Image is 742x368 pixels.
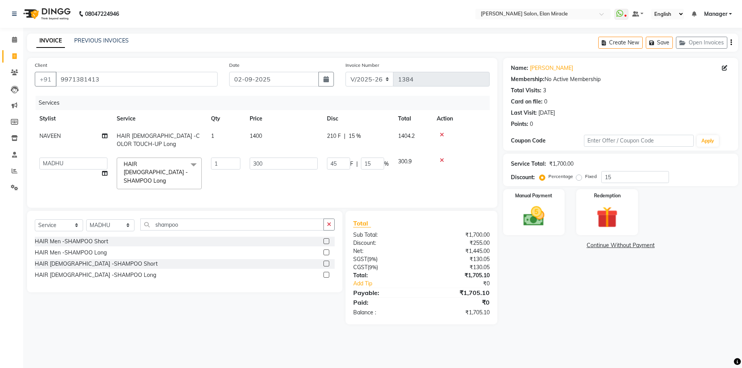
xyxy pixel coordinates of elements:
div: Paid: [347,298,421,307]
th: Price [245,110,322,127]
label: Manual Payment [515,192,552,199]
div: Last Visit: [511,109,537,117]
div: ₹1,705.10 [421,288,495,297]
div: Points: [511,120,528,128]
span: | [356,160,358,168]
span: 1 [211,132,214,139]
button: Create New [598,37,643,49]
button: +91 [35,72,56,86]
a: Continue Without Payment [505,241,737,249]
div: ₹0 [434,280,495,288]
div: Coupon Code [511,137,584,145]
div: Service Total: [511,160,546,168]
span: Total [353,219,371,227]
span: HAIR [DEMOGRAPHIC_DATA] -SHAMPOO Long [124,161,188,184]
div: Card on file: [511,98,543,106]
span: 1404.2 [398,132,415,139]
label: Client [35,62,47,69]
a: Add Tip [347,280,434,288]
div: Total Visits: [511,86,541,95]
th: Disc [322,110,393,127]
input: Search or Scan [140,219,324,231]
th: Total [393,110,432,127]
div: Balance : [347,309,421,317]
span: HAIR [DEMOGRAPHIC_DATA] -COLOR TOUCH-UP Long [117,132,200,148]
div: ( ) [347,263,421,271]
input: Search by Name/Mobile/Email/Code [56,72,218,86]
div: HAIR Men -SHAMPOO Long [35,249,107,257]
div: Discount: [347,239,421,247]
div: Total: [347,271,421,280]
div: ₹1,705.10 [421,271,495,280]
span: F [350,160,353,168]
span: % [384,160,389,168]
span: 1400 [250,132,262,139]
th: Action [432,110,490,127]
label: Date [229,62,240,69]
div: HAIR Men -SHAMPOO Short [35,237,108,246]
div: 3 [543,86,546,95]
b: 08047224946 [85,3,119,25]
div: [DATE] [538,109,555,117]
div: HAIR [DEMOGRAPHIC_DATA] -SHAMPOO Long [35,271,156,279]
div: ₹130.05 [421,263,495,271]
button: Open Invoices [676,37,727,49]
div: Membership: [511,75,545,83]
label: Fixed [585,173,597,180]
div: 0 [530,120,533,128]
span: SGST [353,256,367,263]
div: Services [36,96,495,110]
span: CGST [353,264,368,271]
a: PREVIOUS INVOICES [74,37,129,44]
div: ₹0 [421,298,495,307]
div: ₹130.05 [421,255,495,263]
div: Discount: [511,173,535,181]
span: 210 F [327,132,341,140]
img: _cash.svg [517,204,551,229]
span: Manager [704,10,727,18]
a: x [166,177,169,184]
div: Sub Total: [347,231,421,239]
div: ₹1,445.00 [421,247,495,255]
div: No Active Membership [511,75,730,83]
div: ₹1,705.10 [421,309,495,317]
span: 9% [369,264,376,270]
span: NAVEEN [39,132,61,139]
th: Stylist [35,110,112,127]
button: Apply [697,135,719,147]
th: Qty [206,110,245,127]
div: 0 [544,98,547,106]
div: Payable: [347,288,421,297]
label: Invoice Number [345,62,379,69]
span: | [344,132,345,140]
img: logo [20,3,73,25]
div: ₹255.00 [421,239,495,247]
div: ( ) [347,255,421,263]
th: Service [112,110,206,127]
a: [PERSON_NAME] [530,64,573,72]
div: Name: [511,64,528,72]
label: Redemption [594,192,621,199]
div: ₹1,700.00 [421,231,495,239]
div: HAIR [DEMOGRAPHIC_DATA] -SHAMPOO Short [35,260,158,268]
span: 9% [369,256,376,262]
div: ₹1,700.00 [549,160,574,168]
img: _gift.svg [590,204,625,231]
label: Percentage [548,173,573,180]
button: Save [646,37,673,49]
div: Net: [347,247,421,255]
a: INVOICE [36,34,65,48]
span: 300.9 [398,158,412,165]
input: Enter Offer / Coupon Code [584,135,694,147]
span: 15 % [349,132,361,140]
